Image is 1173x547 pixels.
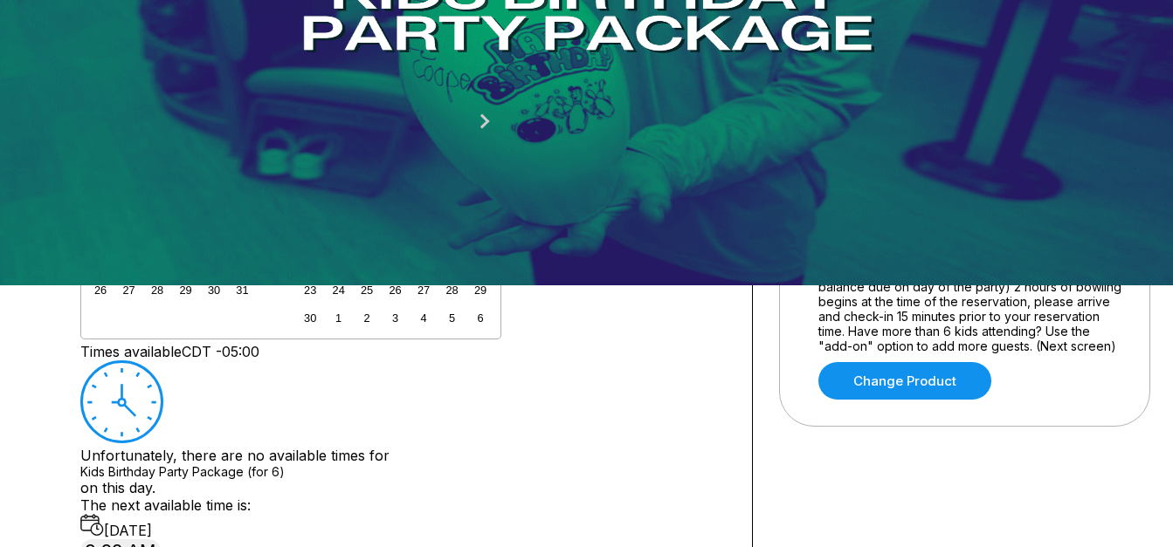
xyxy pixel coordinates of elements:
[355,278,379,302] div: Choose Tuesday, November 25th, 2025
[818,220,1127,353] div: Must be booked 3 days prior to scheduled start time. Designed with kids 12-and-under in mind. 2 H...
[117,278,141,302] div: Choose Monday, October 27th, 2025
[411,278,435,302] div: Choose Thursday, November 27th, 2025
[383,278,407,302] div: Choose Wednesday, November 26th, 2025
[383,306,407,330] div: Choose Wednesday, December 3rd, 2025
[299,278,322,302] div: Choose Sunday, November 23rd, 2025
[440,278,464,302] div: Choose Friday, November 28th, 2025
[80,343,182,360] span: Times available
[202,278,225,302] div: Choose Thursday, October 30th, 2025
[145,278,169,302] div: Choose Tuesday, October 28th, 2025
[182,343,259,360] span: CDT -05:00
[468,278,492,302] div: Choose Saturday, November 29th, 2025
[231,278,254,302] div: Choose Friday, October 31st, 2025
[471,107,499,135] button: Next Month
[299,306,322,330] div: Choose Sunday, November 30th, 2025
[80,464,726,479] a: Kids Birthday Party Package (for 6)
[468,306,492,330] div: Choose Saturday, December 6th, 2025
[818,362,991,400] a: Change Product
[80,447,726,496] div: Unfortunately, there are no available times for on this day.
[89,278,113,302] div: Choose Sunday, October 26th, 2025
[174,278,197,302] div: Choose Wednesday, October 29th, 2025
[411,306,435,330] div: Choose Thursday, December 4th, 2025
[327,306,350,330] div: Choose Monday, December 1st, 2025
[80,514,726,539] div: [DATE]
[355,306,379,330] div: Choose Tuesday, December 2nd, 2025
[440,306,464,330] div: Choose Friday, December 5th, 2025
[327,278,350,302] div: Choose Monday, November 24th, 2025
[80,496,726,539] div: The next available time is:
